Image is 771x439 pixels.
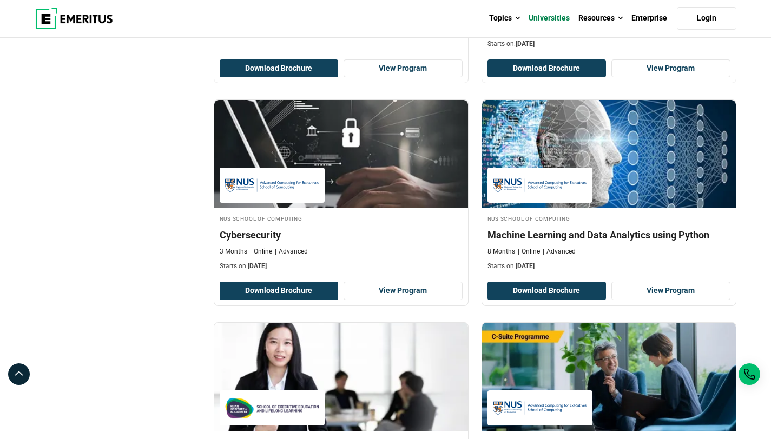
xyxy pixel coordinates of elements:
[487,59,607,78] button: Download Brochure
[487,214,730,223] h4: NUS School of Computing
[250,247,272,256] p: Online
[220,214,463,223] h4: NUS School of Computing
[225,173,319,197] img: NUS School of Computing
[220,228,463,242] h4: Cybersecurity
[611,59,730,78] a: View Program
[611,282,730,300] a: View Program
[487,228,730,242] h4: Machine Learning and Data Analytics using Python
[487,247,515,256] p: 8 Months
[677,7,736,30] a: Login
[214,100,468,208] img: Cybersecurity | Online Cybersecurity Course
[344,282,463,300] a: View Program
[214,100,468,276] a: Cybersecurity Course by NUS School of Computing - September 30, 2025 NUS School of Computing NUS ...
[225,396,319,420] img: The Asian Institute of Management
[220,262,463,271] p: Starts on:
[516,40,535,48] span: [DATE]
[248,262,267,270] span: [DATE]
[482,100,736,276] a: Data Science and Analytics Course by NUS School of Computing - September 30, 2025 NUS School of C...
[482,323,736,431] img: Chief Data and AI Officer Programme | Online Technology Course
[220,282,339,300] button: Download Brochure
[214,323,468,431] img: GLOBAL MBA | Online Business Management Course
[487,39,730,49] p: Starts on:
[487,262,730,271] p: Starts on:
[518,247,540,256] p: Online
[220,59,339,78] button: Download Brochure
[493,173,587,197] img: NUS School of Computing
[344,59,463,78] a: View Program
[482,100,736,208] img: Machine Learning and Data Analytics using Python | Online Data Science and Analytics Course
[220,247,247,256] p: 3 Months
[516,262,535,270] span: [DATE]
[275,247,308,256] p: Advanced
[493,396,587,420] img: NUS School of Computing
[543,247,576,256] p: Advanced
[487,282,607,300] button: Download Brochure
